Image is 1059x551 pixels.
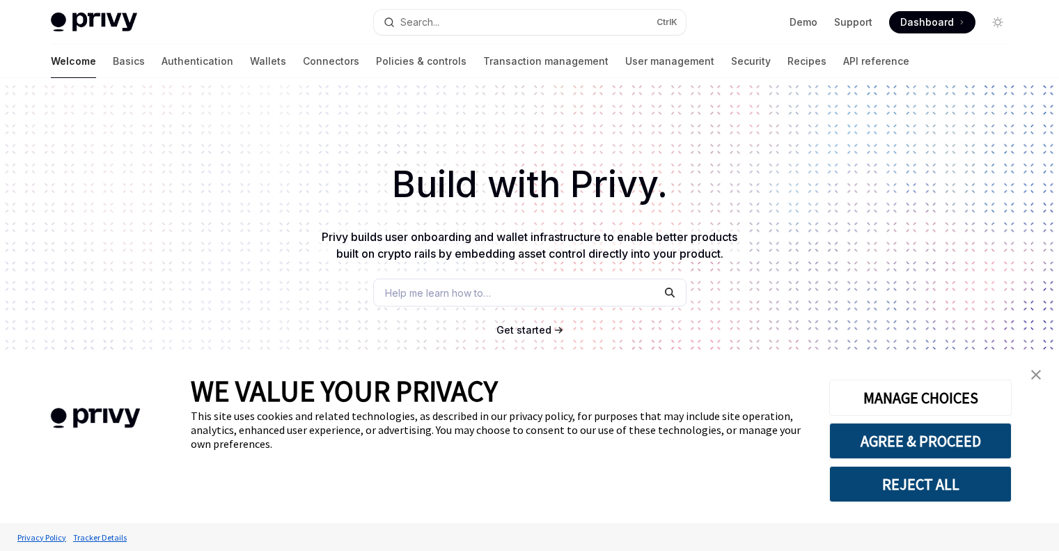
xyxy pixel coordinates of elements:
[843,45,909,78] a: API reference
[787,45,826,78] a: Recipes
[385,286,491,300] span: Help me learn how to…
[625,45,714,78] a: User management
[303,45,359,78] a: Connectors
[900,15,954,29] span: Dashboard
[22,157,1037,212] h1: Build with Privy.
[51,13,137,32] img: light logo
[162,45,233,78] a: Authentication
[191,373,498,409] span: WE VALUE YOUR PRIVACY
[834,15,872,29] a: Support
[483,45,609,78] a: Transaction management
[731,45,771,78] a: Security
[14,525,70,550] a: Privacy Policy
[191,409,808,451] div: This site uses cookies and related technologies, as described in our privacy policy, for purposes...
[51,45,96,78] a: Welcome
[70,525,130,550] a: Tracker Details
[250,45,286,78] a: Wallets
[400,14,439,31] div: Search...
[790,15,817,29] a: Demo
[113,45,145,78] a: Basics
[987,11,1009,33] button: Toggle dark mode
[376,45,466,78] a: Policies & controls
[374,10,686,35] button: Search...CtrlK
[21,388,170,449] img: company logo
[657,17,677,28] span: Ctrl K
[829,423,1012,459] button: AGREE & PROCEED
[889,11,975,33] a: Dashboard
[496,324,551,336] span: Get started
[1022,361,1050,389] a: close banner
[322,230,737,261] span: Privy builds user onboarding and wallet infrastructure to enable better products built on crypto ...
[1031,370,1041,380] img: close banner
[496,323,551,337] a: Get started
[829,380,1012,416] button: MANAGE CHOICES
[829,466,1012,502] button: REJECT ALL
